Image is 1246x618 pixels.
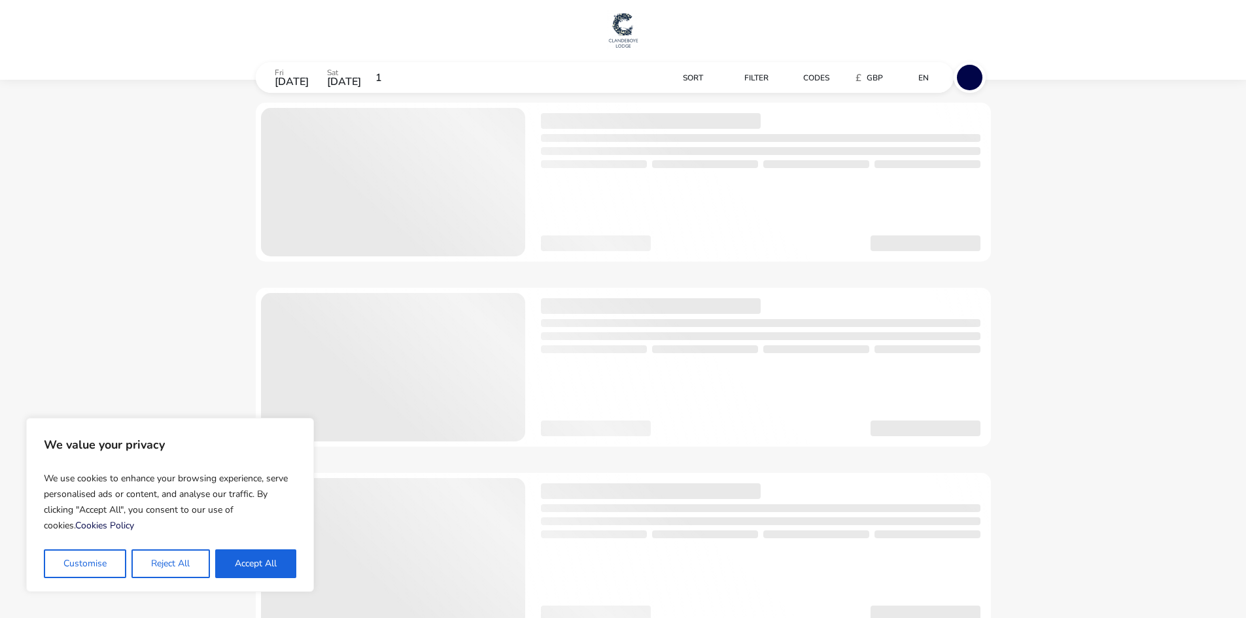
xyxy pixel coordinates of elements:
div: We value your privacy [26,418,314,592]
p: Sat [333,69,367,77]
a: Cookies Policy [75,519,134,532]
img: Main Website [607,10,640,50]
span: GBP [861,73,877,83]
span: 1 [385,73,392,83]
naf-pibe-menu-bar-item: Sort [645,68,708,87]
button: Accept All [215,549,296,578]
span: Filter [733,73,757,83]
p: Fri [281,69,315,77]
button: Codes [773,68,834,87]
naf-pibe-menu-bar-item: Codes [773,68,839,87]
button: Reject All [131,549,209,578]
span: [DATE] [333,75,367,89]
div: Fri[DATE]Sat[DATE]1 [256,62,452,93]
p: We use cookies to enhance your browsing experience, serve personalised ads or content, and analys... [44,466,296,539]
span: Codes [797,73,823,83]
button: Sort [645,68,702,87]
span: [DATE] [281,75,315,89]
button: £GBP [839,68,888,87]
button: Customise [44,549,126,578]
naf-pibe-menu-bar-item: £GBP [839,68,893,87]
button: en [893,68,939,87]
naf-pibe-menu-bar-item: en [893,68,944,87]
span: Sort [672,73,692,83]
p: We value your privacy [44,432,296,458]
span: en [918,73,929,83]
naf-pibe-menu-bar-item: Filter [708,68,773,87]
i: £ [850,71,856,84]
button: Filter [708,68,768,87]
